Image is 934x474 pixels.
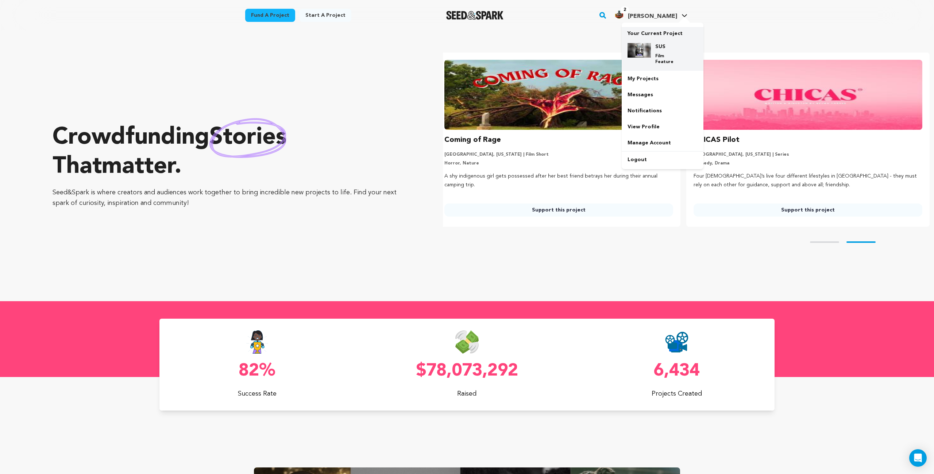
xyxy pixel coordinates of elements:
p: Projects Created [579,389,775,399]
a: Support this project [694,203,922,217]
img: Coming of Rage image [444,60,673,130]
a: Start a project [300,9,351,22]
img: 90c04e2537b00e1a.png [613,9,625,21]
a: My Projects [622,71,703,87]
a: View Profile [622,119,703,135]
div: Gary S.'s Profile [613,9,677,21]
a: Messages [622,87,703,103]
p: Four [DEMOGRAPHIC_DATA]’s live four different lifestyles in [GEOGRAPHIC_DATA] - they must rely on... [694,172,922,190]
p: Comedy, Drama [694,160,922,166]
p: Film Feature [655,53,682,65]
img: Seed&Spark Success Rate Icon [246,330,269,354]
img: Seed&Spark Money Raised Icon [455,330,479,354]
a: Support this project [444,203,673,217]
h4: SUS [655,43,682,50]
p: Your Current Project [628,27,698,37]
a: Notifications [622,103,703,119]
img: CHICAS Pilot image [694,60,922,130]
p: Success Rate [159,389,355,399]
span: [PERSON_NAME] [628,13,677,19]
p: Seed&Spark is where creators and audiences work together to bring incredible new projects to life... [53,187,414,209]
p: Horror, Nature [444,160,673,166]
h3: Coming of Rage [444,134,501,146]
span: Gary S.'s Profile [612,8,689,23]
a: Manage Account [622,135,703,151]
span: matter [102,155,174,179]
p: Crowdfunding that . [53,123,414,182]
a: Logout [622,152,703,168]
p: 6,434 [579,362,775,380]
p: $78,073,292 [369,362,564,380]
a: Fund a project [245,9,295,22]
img: ae4fb7fb7ded7c8a.jpg [628,43,651,58]
span: 2 [621,6,629,13]
p: [GEOGRAPHIC_DATA], [US_STATE] | Film Short [444,152,673,158]
img: hand sketched image [209,118,286,158]
a: Gary S.'s Profile [612,8,689,21]
img: Seed&Spark Logo Dark Mode [446,11,503,20]
p: Raised [369,389,564,399]
a: Your Current Project SUS Film Feature [628,27,698,71]
div: Open Intercom Messenger [909,449,927,467]
a: Seed&Spark Homepage [446,11,503,20]
p: A shy indigenous girl gets possessed after her best friend betrays her during their annual campin... [444,172,673,190]
p: [GEOGRAPHIC_DATA], [US_STATE] | Series [694,152,922,158]
p: 82% [159,362,355,380]
img: Seed&Spark Projects Created Icon [665,330,688,354]
h3: CHICAS Pilot [694,134,740,146]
